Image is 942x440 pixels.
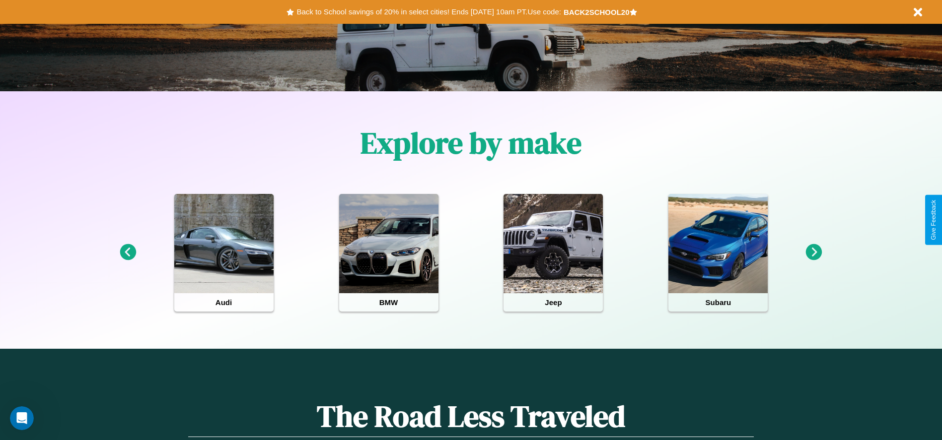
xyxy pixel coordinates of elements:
h1: Explore by make [361,123,581,163]
b: BACK2SCHOOL20 [564,8,630,16]
h4: Subaru [668,293,768,312]
h1: The Road Less Traveled [188,396,753,437]
button: Back to School savings of 20% in select cities! Ends [DATE] 10am PT.Use code: [294,5,563,19]
h4: Audi [174,293,274,312]
div: Give Feedback [930,200,937,240]
h4: Jeep [504,293,603,312]
iframe: Intercom live chat [10,406,34,430]
h4: BMW [339,293,438,312]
